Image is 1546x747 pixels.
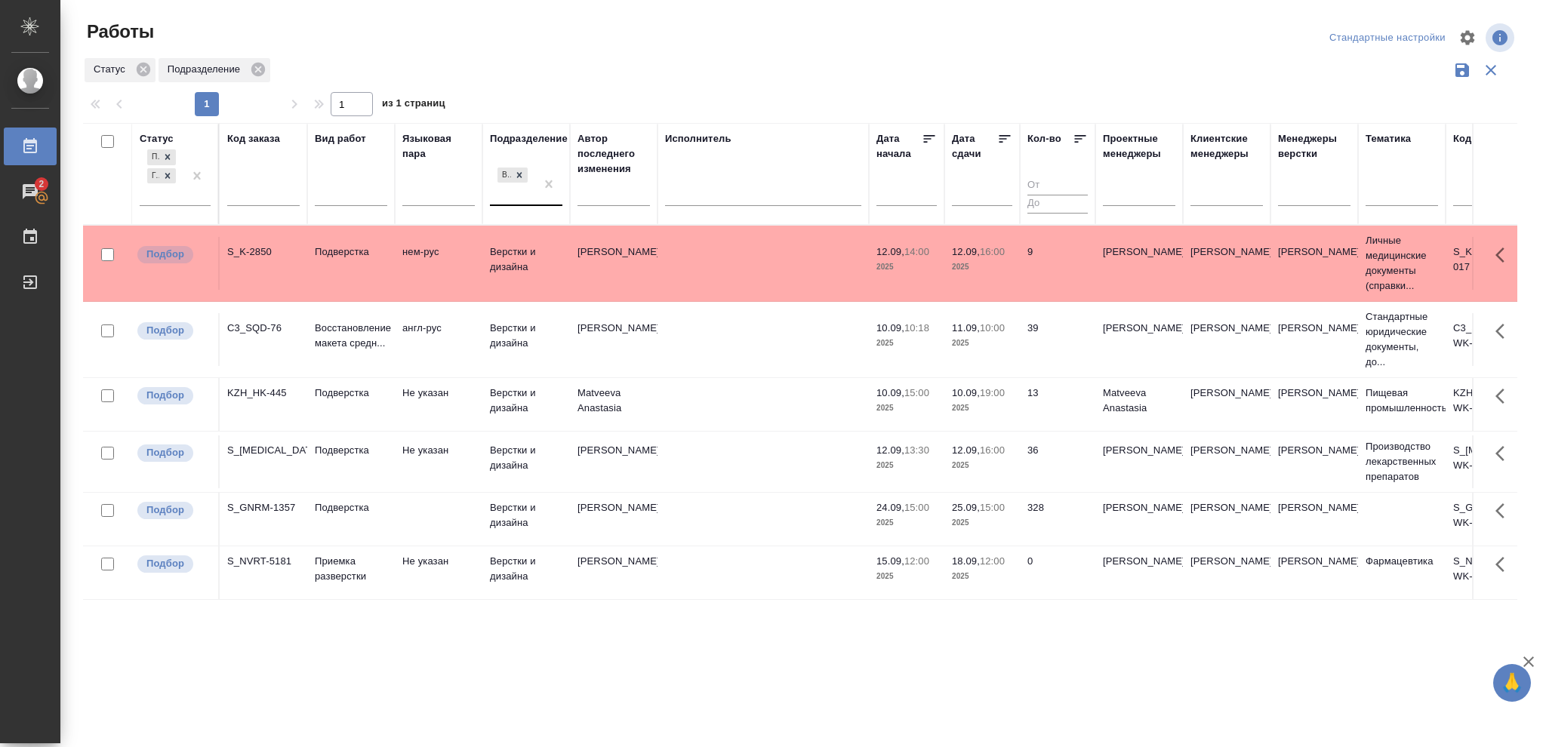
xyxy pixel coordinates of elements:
[1095,378,1183,431] td: Matveeva Anastasia
[570,313,658,366] td: [PERSON_NAME]
[1278,386,1350,401] p: [PERSON_NAME]
[1095,313,1183,366] td: [PERSON_NAME]
[1326,26,1449,50] div: split button
[1183,313,1270,366] td: [PERSON_NAME]
[1278,131,1350,161] div: Менеджеры верстки
[490,131,568,146] div: Подразделение
[1366,439,1438,484] p: Производство лекарственных препаратов
[395,546,482,599] td: Не указан
[1190,131,1263,161] div: Клиентские менеджеры
[315,321,387,351] p: Восстановление макета средн...
[876,502,904,513] p: 24.09,
[1486,493,1523,529] button: Здесь прячутся важные кнопки
[1278,321,1350,336] p: [PERSON_NAME]
[136,500,211,521] div: Можно подбирать исполнителей
[315,244,387,260] p: Подверстка
[227,386,300,401] div: KZH_HK-445
[395,378,482,431] td: Не указан
[1477,56,1505,85] button: Сбросить фильтры
[315,500,387,515] p: Подверстка
[952,555,980,567] p: 18.09,
[136,321,211,341] div: Можно подбирать исполнителей
[952,260,1012,275] p: 2025
[83,20,154,44] span: Работы
[665,131,731,146] div: Исполнитель
[570,546,658,599] td: [PERSON_NAME]
[1278,443,1350,458] p: [PERSON_NAME]
[577,131,650,177] div: Автор последнего изменения
[227,321,300,336] div: C3_SQD-76
[146,323,184,338] p: Подбор
[85,58,156,82] div: Статус
[1183,237,1270,290] td: [PERSON_NAME]
[904,502,929,513] p: 15:00
[980,502,1005,513] p: 15:00
[1020,435,1095,488] td: 36
[1486,378,1523,414] button: Здесь прячутся важные кнопки
[482,313,570,366] td: Верстки и дизайна
[1027,131,1061,146] div: Кол-во
[1095,435,1183,488] td: [PERSON_NAME]
[482,378,570,431] td: Верстки и дизайна
[1366,554,1438,569] p: Фармацевтика
[1493,664,1531,702] button: 🙏
[136,386,211,406] div: Можно подбирать исполнителей
[227,554,300,569] div: S_NVRT-5181
[227,131,280,146] div: Код заказа
[1020,378,1095,431] td: 13
[570,493,658,546] td: [PERSON_NAME]
[146,167,177,186] div: Подбор, Готов к работе
[1020,237,1095,290] td: 9
[227,443,300,458] div: S_[MEDICAL_DATA]-35
[904,322,929,334] p: 10:18
[952,515,1012,530] p: 2025
[136,443,211,463] div: Можно подбирать исполнителей
[570,435,658,488] td: [PERSON_NAME]
[952,502,980,513] p: 25.09,
[904,555,929,567] p: 12:00
[4,173,57,211] a: 2
[1278,244,1350,260] p: [PERSON_NAME]
[497,168,511,183] div: Верстки и дизайна
[876,336,937,351] p: 2025
[1486,435,1523,472] button: Здесь прячутся важные кнопки
[395,237,482,290] td: нем-рус
[1020,313,1095,366] td: 39
[29,177,53,192] span: 2
[904,444,929,456] p: 13:30
[876,444,904,456] p: 12.09,
[876,515,937,530] p: 2025
[1486,237,1523,273] button: Здесь прячутся важные кнопки
[1103,131,1175,161] div: Проектные менеджеры
[952,569,1012,584] p: 2025
[952,336,1012,351] p: 2025
[1499,667,1525,699] span: 🙏
[1366,386,1438,416] p: Пищевая промышленность
[952,444,980,456] p: 12.09,
[876,569,937,584] p: 2025
[980,322,1005,334] p: 10:00
[1278,554,1350,569] p: [PERSON_NAME]
[482,493,570,546] td: Верстки и дизайна
[482,435,570,488] td: Верстки и дизайна
[1446,378,1533,431] td: KZH_HK-445-WK-003
[1095,493,1183,546] td: [PERSON_NAME]
[227,500,300,515] div: S_GNRM-1357
[315,131,366,146] div: Вид работ
[1446,493,1533,546] td: S_GNRM-1357-WK-002
[1183,435,1270,488] td: [PERSON_NAME]
[980,555,1005,567] p: 12:00
[1486,546,1523,583] button: Здесь прячутся важные кнопки
[1446,546,1533,599] td: S_NVRT-5181-WK-001
[146,388,184,403] p: Подбор
[1095,237,1183,290] td: [PERSON_NAME]
[382,94,445,116] span: из 1 страниц
[570,237,658,290] td: [PERSON_NAME]
[876,260,937,275] p: 2025
[1486,313,1523,349] button: Здесь прячутся важные кнопки
[1453,131,1511,146] div: Код работы
[876,131,922,161] div: Дата начала
[876,246,904,257] p: 12.09,
[952,401,1012,416] p: 2025
[904,387,929,398] p: 15:00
